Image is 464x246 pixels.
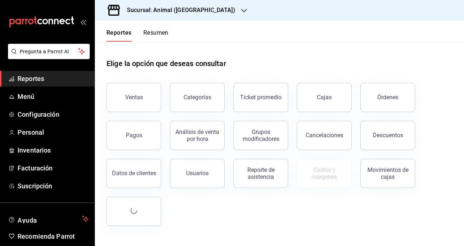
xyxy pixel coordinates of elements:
div: Categorías [183,94,211,101]
button: Contrata inventarios para ver este reporte [297,159,352,188]
div: Descuentos [373,132,403,139]
div: Usuarios [186,170,209,177]
button: Pagos [107,121,161,150]
button: Usuarios [170,159,225,188]
div: Datos de clientes [112,170,156,177]
span: Reportes [18,74,89,84]
span: Inventarios [18,145,89,155]
div: Cancelaciones [306,132,343,139]
button: Ticket promedio [233,83,288,112]
div: Cajas [317,93,332,102]
span: Facturación [18,163,89,173]
h1: Elige la opción que deseas consultar [107,58,226,69]
span: Ayuda [18,215,79,223]
div: navigation tabs [107,29,169,42]
button: Ventas [107,83,161,112]
div: Ticket promedio [240,94,282,101]
div: Costos y márgenes [302,166,347,180]
div: Pagos [126,132,142,139]
div: Grupos modificadores [238,128,283,142]
div: Movimientos de cajas [365,166,410,180]
button: Reportes [107,29,132,42]
button: Categorías [170,83,225,112]
button: Órdenes [360,83,415,112]
button: open_drawer_menu [80,19,86,25]
div: Reporte de asistencia [238,166,283,180]
button: Pregunta a Parrot AI [8,44,90,59]
h3: Sucursal: Animal ([GEOGRAPHIC_DATA]) [121,6,235,15]
span: Recomienda Parrot [18,231,89,241]
span: Personal [18,127,89,137]
a: Pregunta a Parrot AI [5,53,90,61]
button: Descuentos [360,121,415,150]
button: Datos de clientes [107,159,161,188]
button: Análisis de venta por hora [170,121,225,150]
span: Menú [18,92,89,101]
button: Resumen [143,29,169,42]
button: Reporte de asistencia [233,159,288,188]
button: Cancelaciones [297,121,352,150]
div: Ventas [125,94,143,101]
a: Cajas [297,83,352,112]
button: Grupos modificadores [233,121,288,150]
button: Movimientos de cajas [360,159,415,188]
div: Análisis de venta por hora [175,128,220,142]
div: Órdenes [377,94,398,101]
span: Suscripción [18,181,89,191]
span: Configuración [18,109,89,119]
span: Pregunta a Parrot AI [20,48,78,55]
